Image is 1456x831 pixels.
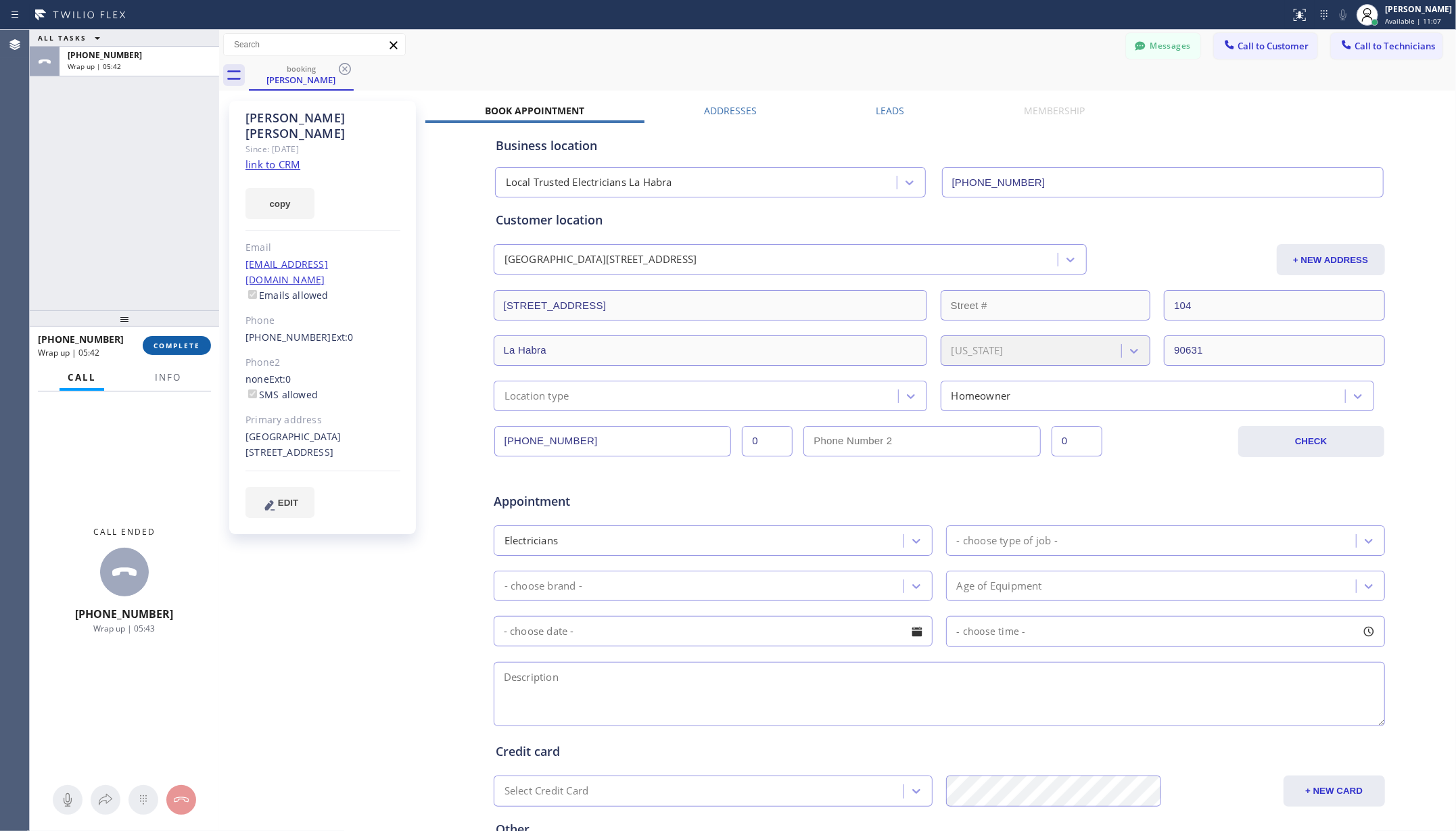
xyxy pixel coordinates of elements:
[957,625,1026,638] span: - choose time -
[245,355,400,371] div: Phone2
[1126,33,1200,59] button: Messages
[504,533,558,548] div: Electricians
[38,347,99,358] span: Wrap up | 05:42
[245,188,314,219] button: copy
[30,30,114,46] button: ALL TASKS
[128,785,158,815] button: Open dialpad
[1277,244,1385,275] button: + NEW ADDRESS
[245,429,400,460] div: [GEOGRAPHIC_DATA][STREET_ADDRESS]
[803,426,1041,456] input: Phone Number 2
[53,785,83,815] button: Mute
[68,371,96,383] span: Call
[1284,776,1385,807] button: + NEW CARD
[494,616,933,646] input: - choose date -
[1164,290,1385,320] input: Apt. #
[1334,5,1353,24] button: Mute
[245,412,400,428] div: Primary address
[504,578,582,594] div: - choose brand -
[245,313,400,329] div: Phone
[1214,33,1317,59] button: Call to Customer
[76,607,174,621] span: [PHONE_NUMBER]
[742,426,793,456] input: Ext.
[245,388,318,401] label: SMS allowed
[68,62,121,71] span: Wrap up | 05:42
[485,104,584,117] label: Book Appointment
[494,290,927,320] input: Address
[245,258,328,286] a: [EMAIL_ADDRESS][DOMAIN_NAME]
[1238,40,1309,52] span: Call to Customer
[91,785,120,815] button: Open directory
[245,110,400,141] div: [PERSON_NAME] [PERSON_NAME]
[245,158,300,171] a: link to CRM
[60,364,104,391] button: Call
[38,33,87,43] span: ALL TASKS
[957,578,1042,594] div: Age of Equipment
[94,623,156,634] span: Wrap up | 05:43
[504,784,589,799] div: Select Credit Card
[245,331,331,343] a: [PHONE_NUMBER]
[147,364,189,391] button: Info
[1331,33,1442,59] button: Call to Technicians
[494,492,789,511] span: Appointment
[504,252,697,268] div: [GEOGRAPHIC_DATA][STREET_ADDRESS]
[496,742,1383,761] div: Credit card
[1052,426,1102,456] input: Ext. 2
[245,141,400,157] div: Since: [DATE]
[1385,16,1441,26] span: Available | 11:07
[876,104,905,117] label: Leads
[957,533,1058,548] div: - choose type of job -
[250,74,352,86] div: [PERSON_NAME]
[278,498,298,508] span: EDIT
[245,487,314,518] button: EDIT
[504,388,569,404] div: Location type
[506,175,672,191] div: Local Trusted Electricians La Habra
[245,372,400,403] div: none
[704,104,757,117] label: Addresses
[93,526,156,538] span: Call ended
[38,333,124,346] span: [PHONE_NUMBER]
[245,289,329,302] label: Emails allowed
[245,240,400,256] div: Email
[155,371,181,383] span: Info
[1355,40,1435,52] span: Call to Technicians
[1238,426,1384,457] button: CHECK
[250,60,352,89] div: Teresa Moore
[494,426,732,456] input: Phone Number
[68,49,142,61] span: [PHONE_NUMBER]
[942,167,1384,197] input: Phone Number
[494,335,927,366] input: City
[496,137,1383,155] div: Business location
[224,34,405,55] input: Search
[1385,3,1452,15] div: [PERSON_NAME]
[331,331,354,343] span: Ext: 0
[143,336,211,355] button: COMPLETE
[1024,104,1085,117] label: Membership
[269,373,291,385] span: Ext: 0
[248,389,257,398] input: SMS allowed
[1164,335,1385,366] input: ZIP
[248,290,257,299] input: Emails allowed
[496,211,1383,229] div: Customer location
[166,785,196,815] button: Hang up
[941,290,1151,320] input: Street #
[154,341,200,350] span: COMPLETE
[952,388,1011,404] div: Homeowner
[250,64,352,74] div: booking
